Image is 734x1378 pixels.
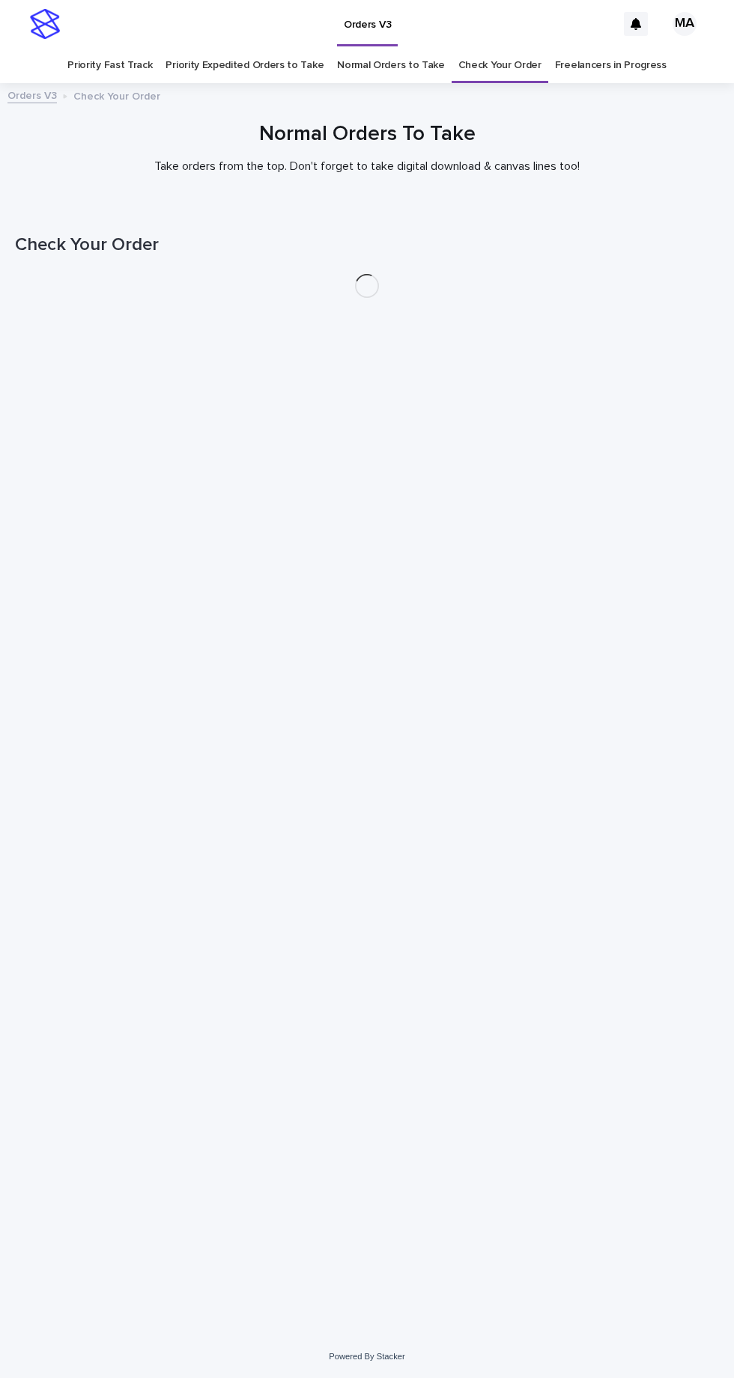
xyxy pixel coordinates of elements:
[458,48,542,83] a: Check Your Order
[67,159,667,174] p: Take orders from the top. Don't forget to take digital download & canvas lines too!
[30,9,60,39] img: stacker-logo-s-only.png
[329,1352,404,1361] a: Powered By Stacker
[337,48,445,83] a: Normal Orders to Take
[673,12,697,36] div: MA
[555,48,667,83] a: Freelancers in Progress
[15,122,719,147] h1: Normal Orders To Take
[166,48,324,83] a: Priority Expedited Orders to Take
[73,87,160,103] p: Check Your Order
[7,86,57,103] a: Orders V3
[67,48,152,83] a: Priority Fast Track
[15,234,719,256] h1: Check Your Order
